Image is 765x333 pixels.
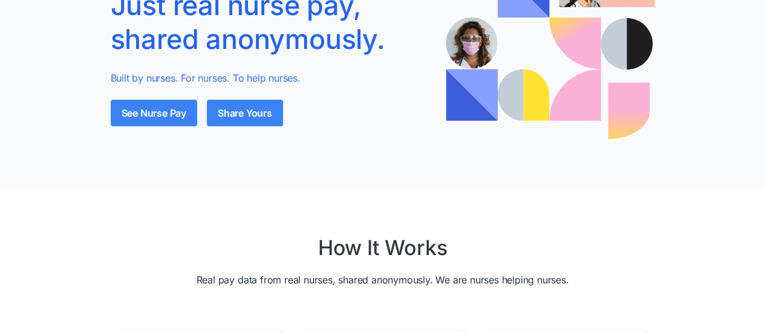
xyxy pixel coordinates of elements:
p: Real pay data from real nurses, shared anonymously. We are nurses helping nurses. [197,273,569,287]
a: See Nurse Pay [111,100,197,126]
p: Built by nurses. For nurses. To help nurses. [111,71,428,85]
a: Share Yours [207,100,283,126]
h2: How It Works [318,236,448,260]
